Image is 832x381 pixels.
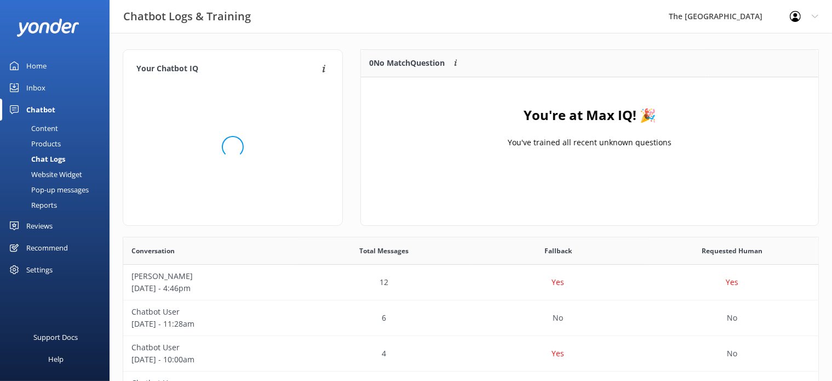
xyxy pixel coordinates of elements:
span: Requested Human [702,246,762,256]
div: Chat Logs [7,151,65,167]
p: 0 No Match Question [369,57,445,69]
a: Content [7,121,110,136]
div: Pop-up messages [7,182,89,197]
a: Website Widget [7,167,110,182]
div: row [123,336,819,372]
p: Yes [726,276,738,288]
div: Website Widget [7,167,82,182]
p: Chatbot User [131,342,289,354]
div: Inbox [26,77,45,99]
a: Reports [7,197,110,213]
p: 12 [380,276,388,288]
p: [DATE] - 11:28am [131,318,289,330]
p: No [553,312,563,324]
a: Pop-up messages [7,182,110,197]
div: Recommend [26,237,68,259]
div: Products [7,136,61,151]
a: Products [7,136,110,151]
div: Content [7,121,58,136]
p: No [727,348,737,360]
div: Support Docs [34,326,78,348]
h4: You're at Max IQ! 🎉 [524,105,656,126]
p: Chatbot User [131,306,289,318]
p: Yes [552,276,564,288]
p: [PERSON_NAME] [131,270,289,282]
p: [DATE] - 10:00am [131,354,289,366]
p: 4 [382,348,386,360]
a: Chat Logs [7,151,110,167]
img: yonder-white-logo.png [16,19,79,37]
div: row [123,265,819,300]
span: Total Messages [359,246,409,256]
p: No [727,312,737,324]
div: Chatbot [26,99,55,121]
div: Help [48,348,64,370]
div: Reviews [26,215,53,237]
span: Conversation [131,246,175,256]
span: Fallback [544,246,572,256]
div: Home [26,55,47,77]
h3: Chatbot Logs & Training [123,8,251,25]
p: Yes [552,348,564,360]
p: [DATE] - 4:46pm [131,282,289,294]
h4: Your Chatbot IQ [136,63,319,75]
div: row [123,300,819,336]
p: 6 [382,312,386,324]
p: You've trained all recent unknown questions [508,137,672,149]
div: grid [361,77,818,187]
div: Reports [7,197,57,213]
div: Settings [26,259,53,281]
